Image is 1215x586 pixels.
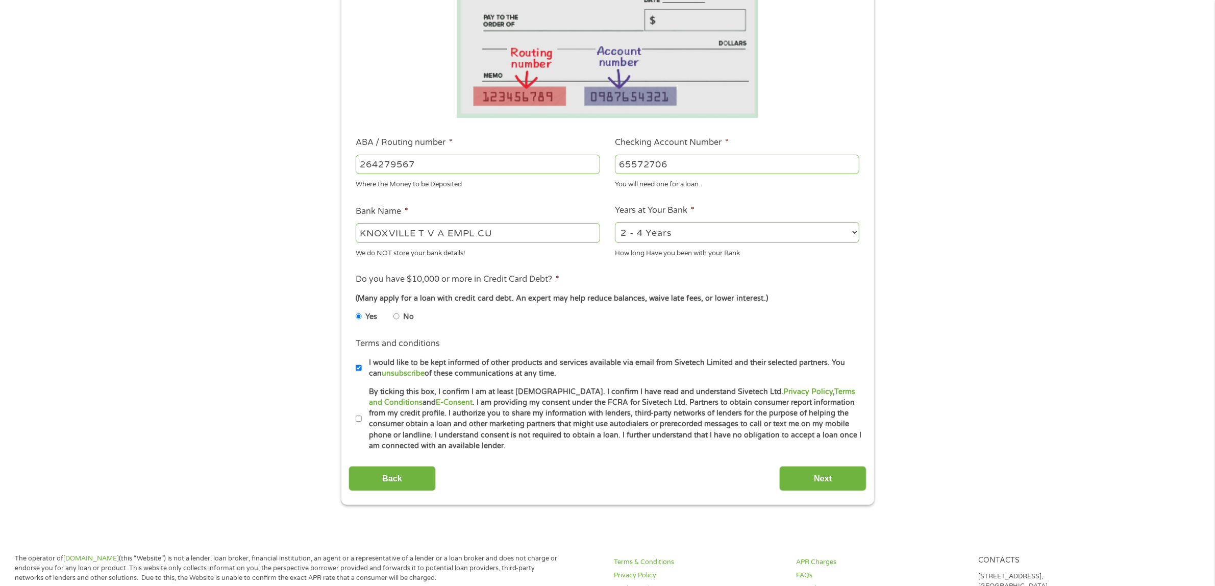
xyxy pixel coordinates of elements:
label: Checking Account Number [615,137,729,148]
label: No [403,311,414,323]
p: The operator of (this “Website”) is not a lender, loan broker, financial institution, an agent or... [15,554,562,583]
a: Terms & Conditions [614,557,784,567]
label: I would like to be kept informed of other products and services available via email from Sivetech... [362,357,862,379]
label: Terms and conditions [356,338,440,349]
div: (Many apply for a loan with credit card debt. An expert may help reduce balances, waive late fees... [356,293,859,304]
input: Next [779,466,866,491]
label: By ticking this box, I confirm I am at least [DEMOGRAPHIC_DATA]. I confirm I have read and unders... [362,386,862,452]
a: [DOMAIN_NAME] [63,554,119,563]
h4: Contacts [978,556,1148,566]
div: You will need one for a loan. [615,176,859,190]
label: Do you have $10,000 or more in Credit Card Debt? [356,274,559,285]
a: FAQs [796,571,966,580]
input: Back [349,466,436,491]
a: Privacy Policy [614,571,784,580]
input: 345634636 [615,155,859,174]
input: 263177916 [356,155,600,174]
label: Yes [366,311,378,323]
label: Bank Name [356,206,408,217]
label: ABA / Routing number [356,137,453,148]
a: APR Charges [796,557,966,567]
a: unsubscribe [382,369,425,378]
div: Where the Money to be Deposited [356,176,600,190]
a: Terms and Conditions [369,387,855,407]
a: E-Consent [436,398,473,407]
div: We do NOT store your bank details! [356,245,600,258]
a: Privacy Policy [783,387,833,396]
div: How long Have you been with your Bank [615,245,859,258]
label: Years at Your Bank [615,205,695,216]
